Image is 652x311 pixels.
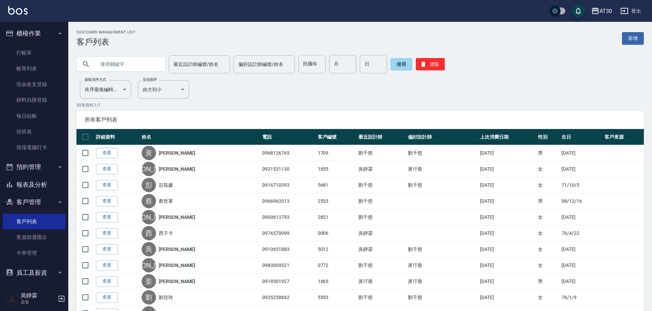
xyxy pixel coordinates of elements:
td: 0772 [316,257,357,273]
a: [PERSON_NAME] [159,166,195,172]
a: 卡券管理 [3,245,66,261]
td: 劉千慈 [357,177,406,193]
td: 0966963513 [260,193,316,209]
a: [PERSON_NAME] [159,214,195,221]
td: 1655 [316,161,357,177]
a: 西子卡 [159,230,173,237]
label: 顧客排序方式 [85,77,106,82]
td: 5681 [316,177,357,193]
div: 西 [142,226,156,240]
td: 71/10/5 [560,177,603,193]
a: 客資篩選匯出 [3,229,66,245]
a: 帳單列表 [3,61,66,76]
td: 劉千慈 [406,177,478,193]
a: 打帳單 [3,45,66,61]
td: 劉千慈 [357,257,406,273]
div: 劉 [142,290,156,305]
a: 查看 [96,276,118,287]
td: [DATE] [478,145,536,161]
td: 黃玗善 [406,161,478,177]
td: 女 [536,289,560,306]
th: 電話 [260,129,316,145]
a: 查看 [96,196,118,207]
td: [DATE] [478,289,536,306]
button: AT30 [589,4,615,18]
h3: 客戶列表 [76,37,136,47]
td: 0968126765 [260,145,316,161]
td: 吳靜霖 [357,161,406,177]
td: 0976570099 [260,225,316,241]
th: 偏好設計師 [406,129,478,145]
td: 76/4/22 [560,225,603,241]
a: 查看 [96,180,118,190]
a: 劉玟玲 [159,294,173,301]
button: 搜尋 [391,58,412,70]
div: 彭 [142,178,156,192]
th: 生日 [560,129,603,145]
button: 客戶管理 [3,193,66,211]
a: 新增 [622,32,644,45]
div: [PERSON_NAME] [142,210,156,224]
div: 由大到小 [138,80,189,99]
a: 查看 [96,164,118,174]
a: 查看 [96,148,118,158]
td: [DATE] [478,161,536,177]
td: [DATE] [560,161,603,177]
td: 男 [536,145,560,161]
td: 劉千慈 [357,209,406,225]
button: 商品管理 [3,281,66,299]
th: 客戶編號 [316,129,357,145]
td: [DATE] [560,273,603,289]
td: 劉千慈 [406,145,478,161]
td: 劉千慈 [357,193,406,209]
img: Person [5,292,19,306]
th: 詳細資料 [94,129,140,145]
th: 性別 [536,129,560,145]
td: [DATE] [478,225,536,241]
th: 姓名 [140,129,260,145]
th: 客戶來源 [603,129,644,145]
td: 黃玗善 [406,273,478,289]
td: 0935258842 [260,289,316,306]
a: [PERSON_NAME] [159,246,195,253]
td: 劉千慈 [357,289,406,306]
td: 2821 [316,209,357,225]
a: [PERSON_NAME] [159,262,195,269]
button: 登出 [618,5,644,17]
td: [DATE] [478,193,536,209]
td: 1709 [316,145,357,161]
div: 黃 [142,146,156,160]
td: 5012 [316,241,357,257]
td: 男 [536,273,560,289]
div: 蔡 [142,194,156,208]
td: 女 [536,241,560,257]
td: 女 [536,161,560,177]
a: 蔡世軍 [159,198,173,204]
td: 吳靜霖 [357,225,406,241]
td: 2533 [316,193,357,209]
p: 50 筆資料, 1 / 1 [76,102,644,108]
a: 查看 [96,212,118,223]
td: 劉千慈 [406,241,478,257]
a: [PERSON_NAME] [159,150,195,156]
td: 吳靜霖 [357,241,406,257]
a: 現金收支登錄 [3,76,66,92]
th: 上次消費日期 [478,129,536,145]
td: [DATE] [560,145,603,161]
td: 98/12/16 [560,193,603,209]
td: 女 [536,257,560,273]
a: 現場電腦打卡 [3,140,66,155]
a: 客戶列表 [3,214,66,229]
a: [PERSON_NAME] [159,278,195,285]
a: 材料自購登錄 [3,92,66,108]
span: 所有客戶列表 [85,116,636,123]
a: 查看 [96,292,118,303]
div: 姜 [142,274,156,288]
td: [DATE] [478,241,536,257]
a: 查看 [96,244,118,255]
td: [DATE] [560,241,603,257]
td: 0916710393 [260,177,316,193]
button: 報表及分析 [3,176,66,194]
h5: 吳靜霖 [21,292,56,299]
td: [DATE] [478,209,536,225]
